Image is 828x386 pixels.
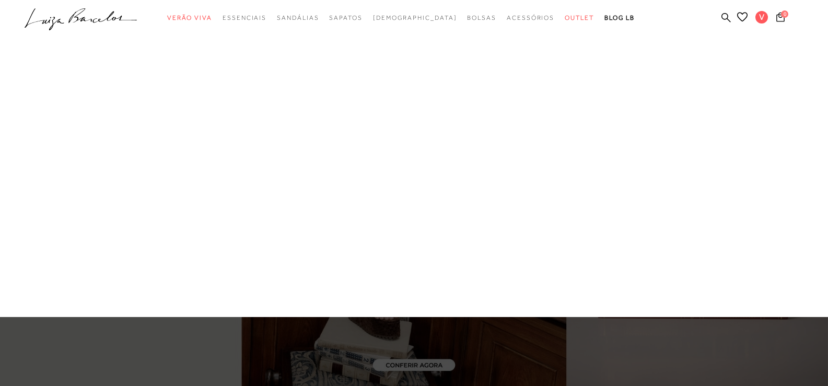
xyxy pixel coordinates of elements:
[604,8,635,28] a: BLOG LB
[467,8,496,28] a: categoryNavScreenReaderText
[329,14,362,21] span: Sapatos
[467,14,496,21] span: Bolsas
[781,10,788,18] span: 0
[277,14,319,21] span: Sandálias
[565,8,594,28] a: categoryNavScreenReaderText
[277,8,319,28] a: categoryNavScreenReaderText
[755,11,768,24] span: V
[507,8,554,28] a: categoryNavScreenReaderText
[751,10,773,27] button: V
[507,14,554,21] span: Acessórios
[223,14,266,21] span: Essenciais
[223,8,266,28] a: categoryNavScreenReaderText
[773,11,788,26] button: 0
[167,8,212,28] a: categoryNavScreenReaderText
[565,14,594,21] span: Outlet
[329,8,362,28] a: categoryNavScreenReaderText
[167,14,212,21] span: Verão Viva
[373,8,457,28] a: noSubCategoriesText
[373,14,457,21] span: [DEMOGRAPHIC_DATA]
[604,14,635,21] span: BLOG LB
